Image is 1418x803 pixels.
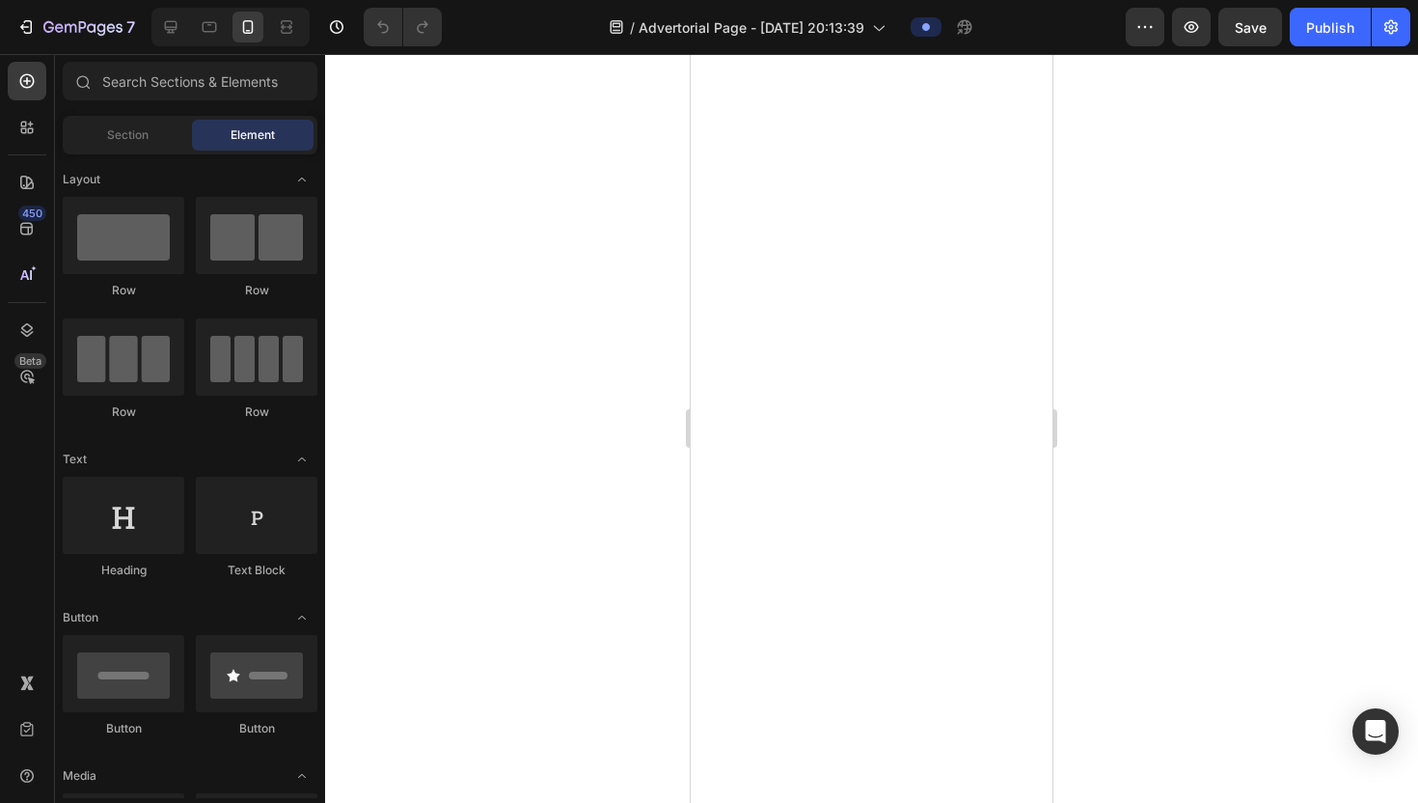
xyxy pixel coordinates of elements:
[196,720,317,737] div: Button
[63,720,184,737] div: Button
[8,8,144,46] button: 7
[639,17,864,38] span: Advertorial Page - [DATE] 20:13:39
[196,562,317,579] div: Text Block
[63,403,184,421] div: Row
[286,761,317,791] span: Toggle open
[196,403,317,421] div: Row
[1290,8,1371,46] button: Publish
[691,54,1052,803] iframe: Design area
[364,8,442,46] div: Undo/Redo
[630,17,635,38] span: /
[63,609,98,626] span: Button
[63,767,96,785] span: Media
[107,126,149,144] span: Section
[286,444,317,475] span: Toggle open
[63,282,184,299] div: Row
[63,562,184,579] div: Heading
[126,15,135,39] p: 7
[231,126,275,144] span: Element
[1306,17,1354,38] div: Publish
[196,282,317,299] div: Row
[18,206,46,221] div: 450
[63,62,317,100] input: Search Sections & Elements
[1352,708,1399,755] div: Open Intercom Messenger
[63,171,100,188] span: Layout
[1235,19,1267,36] span: Save
[286,164,317,195] span: Toggle open
[1218,8,1282,46] button: Save
[286,602,317,633] span: Toggle open
[14,353,46,369] div: Beta
[63,451,87,468] span: Text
